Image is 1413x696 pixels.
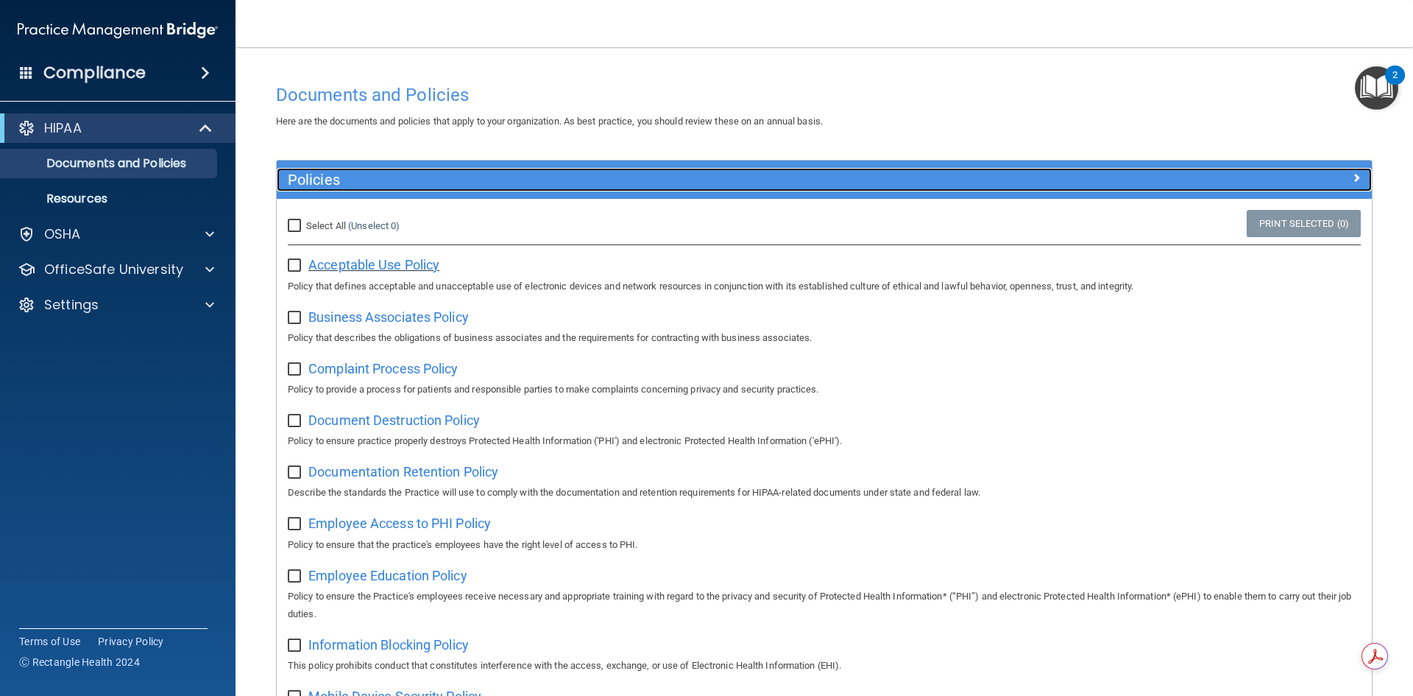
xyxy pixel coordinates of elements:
button: Open Resource Center, 2 new notifications [1355,66,1398,110]
h4: Compliance [43,63,146,83]
span: Employee Education Policy [308,568,467,583]
p: This policy prohibits conduct that constitutes interference with the access, exchange, or use of ... [288,657,1361,675]
span: Information Blocking Policy [308,637,469,653]
p: Policy that describes the obligations of business associates and the requirements for contracting... [288,329,1361,347]
p: HIPAA [44,119,82,137]
a: OfficeSafe University [18,261,214,278]
p: Resources [10,191,210,206]
span: Documentation Retention Policy [308,464,498,479]
a: OSHA [18,225,214,243]
a: (Unselect 0) [348,220,400,231]
img: PMB logo [18,15,218,45]
p: Policy that defines acceptable and unacceptable use of electronic devices and network resources i... [288,278,1361,295]
p: OfficeSafe University [44,261,183,278]
span: Select All [306,220,346,231]
p: Policy to ensure that the practice's employees have the right level of access to PHI. [288,536,1361,554]
h5: Policies [288,172,1087,188]
a: Settings [18,296,214,314]
span: Here are the documents and policies that apply to your organization. As best practice, you should... [276,116,823,127]
iframe: Drift Widget Chat Controller [1158,591,1395,650]
p: Policy to provide a process for patients and responsible parties to make complaints concerning pr... [288,381,1361,398]
p: Settings [44,296,99,314]
span: Document Destruction Policy [308,412,480,428]
a: Policies [288,168,1361,191]
a: Print Selected (0) [1247,210,1361,237]
h4: Documents and Policies [276,85,1373,105]
div: 2 [1392,75,1398,94]
p: Documents and Policies [10,156,210,171]
span: Ⓒ Rectangle Health 2024 [19,655,140,669]
input: Select All (Unselect 0) [288,220,305,232]
span: Acceptable Use Policy [308,257,439,273]
a: Privacy Policy [98,634,164,649]
p: Policy to ensure practice properly destroys Protected Health Information ('PHI') and electronic P... [288,432,1361,450]
p: OSHA [44,225,81,243]
span: Employee Access to PHI Policy [308,516,491,531]
a: Terms of Use [19,634,80,649]
span: Complaint Process Policy [308,361,458,376]
a: HIPAA [18,119,213,137]
p: Describe the standards the Practice will use to comply with the documentation and retention requi... [288,484,1361,502]
span: Business Associates Policy [308,309,469,325]
p: Policy to ensure the Practice's employees receive necessary and appropriate training with regard ... [288,588,1361,623]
